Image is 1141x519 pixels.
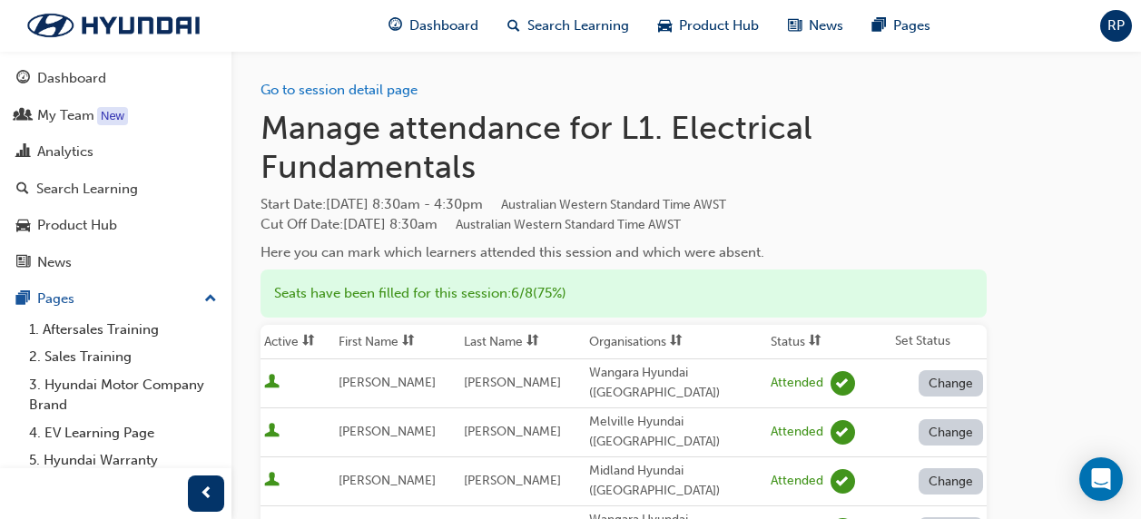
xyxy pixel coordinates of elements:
[335,325,460,359] th: Toggle SortBy
[658,15,672,37] span: car-icon
[589,412,763,453] div: Melville Hyundai ([GEOGRAPHIC_DATA])
[7,209,224,242] a: Product Hub
[893,15,930,36] span: Pages
[16,255,30,271] span: news-icon
[464,375,561,390] span: [PERSON_NAME]
[585,325,767,359] th: Toggle SortBy
[261,325,335,359] th: Toggle SortBy
[589,461,763,502] div: Midland Hyundai ([GEOGRAPHIC_DATA])
[37,215,117,236] div: Product Hub
[339,375,436,390] span: [PERSON_NAME]
[670,334,683,349] span: sorting-icon
[261,216,681,232] span: Cut Off Date : [DATE] 8:30am
[858,7,945,44] a: pages-iconPages
[264,472,280,490] span: User is active
[16,144,30,161] span: chart-icon
[809,15,843,36] span: News
[788,15,802,37] span: news-icon
[919,419,984,446] button: Change
[771,473,823,490] div: Attended
[200,483,213,505] span: prev-icon
[374,7,493,44] a: guage-iconDashboard
[16,71,30,87] span: guage-icon
[264,423,280,441] span: User is active
[7,58,224,282] button: DashboardMy TeamAnalyticsSearch LearningProduct HubNews
[7,282,224,316] button: Pages
[831,469,855,494] span: learningRecordVerb_ATTEND-icon
[409,15,478,36] span: Dashboard
[526,334,539,349] span: sorting-icon
[7,62,224,95] a: Dashboard
[22,446,224,475] a: 5. Hyundai Warranty
[37,252,72,273] div: News
[809,334,821,349] span: sorting-icon
[339,473,436,488] span: [PERSON_NAME]
[919,468,984,495] button: Change
[326,196,726,212] span: [DATE] 8:30am - 4:30pm
[16,218,30,234] span: car-icon
[919,370,984,397] button: Change
[589,363,763,404] div: Wangara Hyundai ([GEOGRAPHIC_DATA])
[9,6,218,44] img: Trak
[204,288,217,311] span: up-icon
[261,269,987,318] div: Seats have been filled for this session : 6 / 8 ( 75% )
[644,7,773,44] a: car-iconProduct Hub
[501,197,726,212] span: Australian Western Standard Time AWST
[773,7,858,44] a: news-iconNews
[16,108,30,124] span: people-icon
[7,172,224,206] a: Search Learning
[464,473,561,488] span: [PERSON_NAME]
[891,325,987,359] th: Set Status
[22,371,224,419] a: 3. Hyundai Motor Company Brand
[679,15,759,36] span: Product Hub
[872,15,886,37] span: pages-icon
[97,107,128,125] div: Tooltip anchor
[37,289,74,309] div: Pages
[767,325,891,359] th: Toggle SortBy
[771,424,823,441] div: Attended
[261,108,987,187] h1: Manage attendance for L1. Electrical Fundamentals
[507,15,520,37] span: search-icon
[402,334,415,349] span: sorting-icon
[302,334,315,349] span: sorting-icon
[7,135,224,169] a: Analytics
[22,343,224,371] a: 2. Sales Training
[1100,10,1132,42] button: RP
[261,82,418,98] a: Go to session detail page
[1079,457,1123,501] div: Open Intercom Messenger
[831,371,855,396] span: learningRecordVerb_ATTEND-icon
[493,7,644,44] a: search-iconSearch Learning
[264,374,280,392] span: User is active
[16,291,30,308] span: pages-icon
[464,424,561,439] span: [PERSON_NAME]
[831,420,855,445] span: learningRecordVerb_ATTEND-icon
[7,99,224,132] a: My Team
[339,424,436,439] span: [PERSON_NAME]
[7,246,224,279] a: News
[22,316,224,344] a: 1. Aftersales Training
[261,194,987,215] span: Start Date :
[460,325,585,359] th: Toggle SortBy
[36,179,138,200] div: Search Learning
[389,15,402,37] span: guage-icon
[37,68,106,89] div: Dashboard
[1107,15,1125,36] span: RP
[771,375,823,392] div: Attended
[16,181,29,198] span: search-icon
[37,142,93,162] div: Analytics
[261,242,987,263] div: Here you can mark which learners attended this session and which were absent.
[527,15,629,36] span: Search Learning
[456,217,681,232] span: Australian Western Standard Time AWST
[37,105,94,126] div: My Team
[22,419,224,447] a: 4. EV Learning Page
